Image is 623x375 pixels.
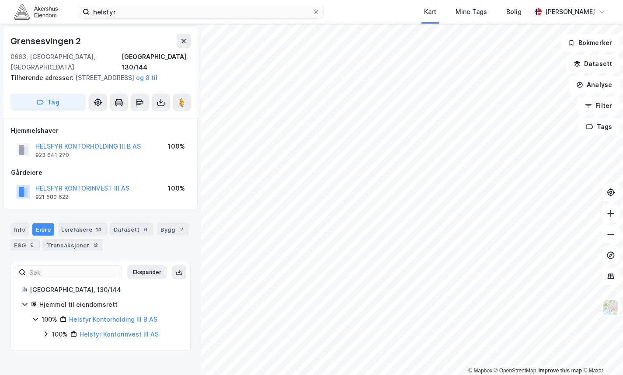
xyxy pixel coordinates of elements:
div: Kart [424,7,436,17]
div: Leietakere [58,223,107,236]
div: Hjemmelshaver [11,125,190,136]
div: 14 [94,225,103,234]
div: 6 [141,225,150,234]
div: Mine Tags [456,7,487,17]
div: ESG [10,239,40,251]
div: [STREET_ADDRESS] [10,73,184,83]
div: Transaksjoner [43,239,103,251]
a: Mapbox [468,368,492,374]
button: Datasett [566,55,620,73]
span: Tilhørende adresser: [10,74,75,81]
div: 2 [177,225,186,234]
button: Bokmerker [560,34,620,52]
button: Tag [10,94,86,111]
button: Ekspander [127,265,167,279]
img: Z [602,299,619,316]
div: [GEOGRAPHIC_DATA], 130/144 [122,52,191,73]
div: 0663, [GEOGRAPHIC_DATA], [GEOGRAPHIC_DATA] [10,52,122,73]
button: Analyse [569,76,620,94]
div: 100% [42,314,57,325]
input: Søk på adresse, matrikkel, gårdeiere, leietakere eller personer [90,5,313,18]
div: Hjemmel til eiendomsrett [39,299,180,310]
div: Bolig [506,7,522,17]
div: Bygg [157,223,189,236]
a: OpenStreetMap [494,368,536,374]
div: [GEOGRAPHIC_DATA], 130/144 [30,285,180,295]
div: Kontrollprogram for chat [579,333,623,375]
iframe: Chat Widget [579,333,623,375]
div: 100% [168,141,185,152]
a: Helsfyr Kontorinvest III AS [80,330,159,338]
div: Grensesvingen 2 [10,34,83,48]
div: Info [10,223,29,236]
input: Søk [26,266,122,279]
div: 100% [52,329,68,340]
button: Filter [578,97,620,115]
div: 9 [28,241,36,250]
div: Gårdeiere [11,167,190,178]
button: Tags [579,118,620,135]
div: [PERSON_NAME] [545,7,595,17]
div: 921 580 622 [35,194,68,201]
div: 12 [91,241,100,250]
div: 923 641 270 [35,152,69,159]
a: Helsfyr Kontorholding III B AS [69,316,157,323]
div: 100% [168,183,185,194]
div: Datasett [110,223,153,236]
img: akershus-eiendom-logo.9091f326c980b4bce74ccdd9f866810c.svg [14,4,58,19]
div: Eiere [32,223,54,236]
a: Improve this map [539,368,582,374]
